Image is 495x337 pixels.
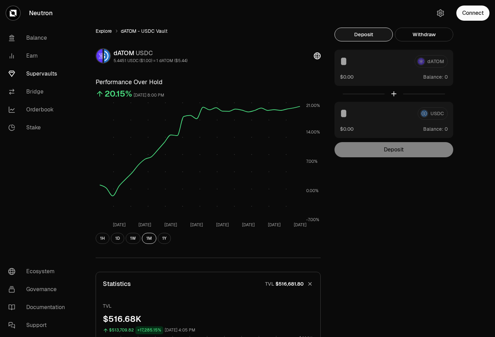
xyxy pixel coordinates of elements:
tspan: [DATE] [294,222,307,228]
span: Balance: [423,73,443,80]
h3: Performance Over Hold [96,77,321,87]
button: StatisticsTVL$516,681.80 [96,272,320,296]
img: USDC Logo [104,49,110,63]
tspan: [DATE] [138,222,151,228]
button: Connect [456,6,489,21]
button: 1W [126,233,140,244]
a: Explore [96,28,112,34]
button: 1Y [158,233,171,244]
tspan: [DATE] [113,222,126,228]
tspan: [DATE] [190,222,203,228]
div: $513,709.82 [109,326,134,334]
div: dATOM [114,48,187,58]
button: Withdraw [395,28,453,41]
tspan: 7.00% [306,159,318,164]
p: Statistics [103,279,131,289]
tspan: [DATE] [164,222,177,228]
tspan: [DATE] [242,222,255,228]
button: Deposit [334,28,393,41]
div: +17,285.15% [135,326,163,334]
div: 5.4451 USDC ($1.00) = 1 dATOM ($5.44) [114,58,187,63]
button: 1M [142,233,156,244]
a: Balance [3,29,75,47]
div: 20.15% [105,88,132,99]
div: [DATE] 4:05 PM [165,326,195,334]
span: USDC [136,49,153,57]
a: Earn [3,47,75,65]
tspan: 21.00% [306,103,320,108]
p: TVL [103,303,313,309]
span: $516,681.80 [275,280,304,287]
button: $0.00 [340,73,353,80]
div: [DATE] 8:00 PM [134,91,164,99]
a: Supervaults [3,65,75,83]
a: Stake [3,119,75,137]
tspan: 0.00% [306,188,319,194]
span: Balance: [423,126,443,132]
a: Documentation [3,298,75,316]
tspan: 14.00% [306,129,320,135]
button: 1D [111,233,124,244]
div: $516.68K [103,314,313,325]
span: dATOM - USDC Vault [121,28,167,34]
tspan: [DATE] [268,222,281,228]
a: Bridge [3,83,75,101]
a: Orderbook [3,101,75,119]
button: $0.00 [340,125,353,132]
a: Governance [3,280,75,298]
tspan: [DATE] [216,222,229,228]
p: TVL [265,280,274,287]
a: Support [3,316,75,334]
a: Ecosystem [3,262,75,280]
button: 1H [96,233,109,244]
img: dATOM Logo [96,49,103,63]
tspan: -7.00% [306,217,319,222]
nav: breadcrumb [96,28,321,34]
